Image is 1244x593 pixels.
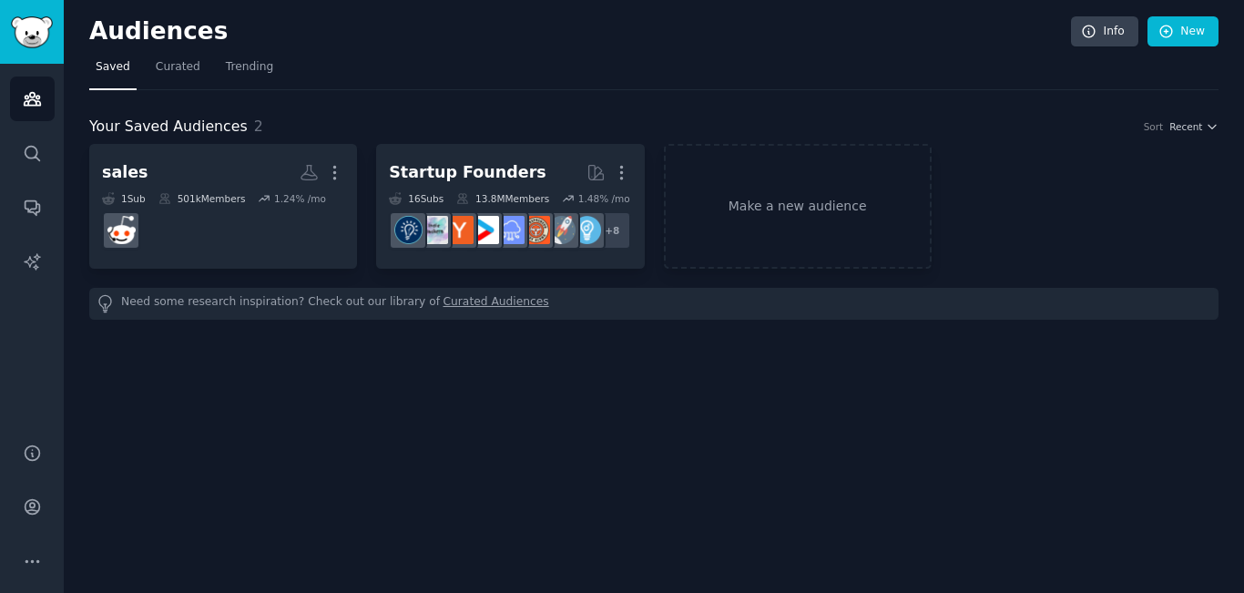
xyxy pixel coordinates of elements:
[394,216,423,244] img: Entrepreneurship
[593,211,631,250] div: + 8
[445,216,474,244] img: ycombinator
[444,294,549,313] a: Curated Audiences
[1144,120,1164,133] div: Sort
[149,53,207,90] a: Curated
[376,144,644,269] a: Startup Founders16Subs13.8MMembers1.48% /mo+8EntrepreneurstartupsEntrepreneurRideAlongSaaSstartup...
[389,161,546,184] div: Startup Founders
[102,161,148,184] div: sales
[1169,120,1219,133] button: Recent
[89,53,137,90] a: Saved
[578,192,630,205] div: 1.48 % /mo
[96,59,130,76] span: Saved
[1071,16,1138,47] a: Info
[1147,16,1219,47] a: New
[226,59,273,76] span: Trending
[254,118,263,135] span: 2
[1169,120,1202,133] span: Recent
[389,192,444,205] div: 16 Sub s
[456,192,549,205] div: 13.8M Members
[547,216,576,244] img: startups
[11,16,53,48] img: GummySearch logo
[496,216,525,244] img: SaaS
[89,116,248,138] span: Your Saved Audiences
[107,216,136,244] img: sales
[573,216,601,244] img: Entrepreneur
[89,17,1071,46] h2: Audiences
[158,192,246,205] div: 501k Members
[89,144,357,269] a: sales1Sub501kMembers1.24% /mosales
[274,192,326,205] div: 1.24 % /mo
[102,192,146,205] div: 1 Sub
[522,216,550,244] img: EntrepreneurRideAlong
[156,59,200,76] span: Curated
[420,216,448,244] img: indiehackers
[89,288,1219,320] div: Need some research inspiration? Check out our library of
[219,53,280,90] a: Trending
[471,216,499,244] img: startup
[664,144,932,269] a: Make a new audience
